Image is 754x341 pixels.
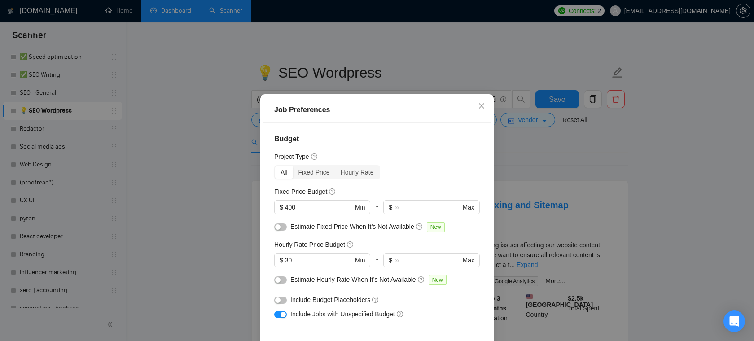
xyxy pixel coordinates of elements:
[429,275,447,285] span: New
[290,310,395,318] span: Include Jobs with Unspecified Budget
[397,310,404,317] span: question-circle
[285,202,353,212] input: 0
[329,188,336,195] span: question-circle
[394,255,460,265] input: ∞
[389,255,392,265] span: $
[370,200,383,222] div: -
[347,240,354,248] span: question-circle
[290,223,414,230] span: Estimate Fixed Price When It’s Not Available
[389,202,392,212] span: $
[370,253,383,275] div: -
[355,202,365,212] span: Min
[335,166,379,179] div: Hourly Rate
[280,202,283,212] span: $
[394,202,460,212] input: ∞
[418,275,425,283] span: question-circle
[285,255,353,265] input: 0
[311,153,318,160] span: question-circle
[274,134,480,144] h4: Budget
[274,152,309,162] h5: Project Type
[427,222,445,232] span: New
[478,102,485,109] span: close
[416,223,423,230] span: question-circle
[275,166,293,179] div: All
[290,296,370,303] span: Include Budget Placeholders
[723,310,745,332] div: Open Intercom Messenger
[280,255,283,265] span: $
[290,276,416,283] span: Estimate Hourly Rate When It’s Not Available
[463,202,474,212] span: Max
[274,187,327,197] h5: Fixed Price Budget
[355,255,365,265] span: Min
[274,240,345,249] h5: Hourly Rate Price Budget
[372,296,379,303] span: question-circle
[463,255,474,265] span: Max
[274,105,480,115] div: Job Preferences
[469,94,494,118] button: Close
[293,166,335,179] div: Fixed Price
